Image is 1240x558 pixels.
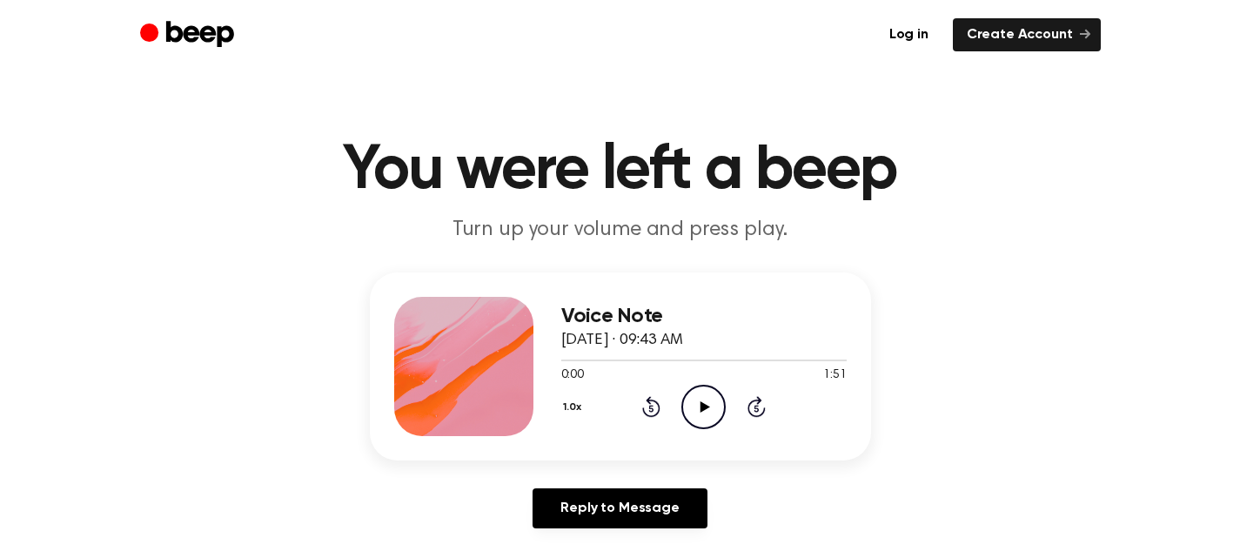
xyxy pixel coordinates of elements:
a: Log in [875,18,942,51]
span: [DATE] · 09:43 AM [561,333,683,348]
p: Turn up your volume and press play. [286,216,955,245]
a: Reply to Message [533,488,707,528]
span: 1:51 [823,366,846,385]
span: 0:00 [561,366,584,385]
h3: Voice Note [561,305,847,328]
h1: You were left a beep [175,139,1066,202]
a: Beep [140,18,238,52]
button: 1.0x [561,393,588,422]
a: Create Account [953,18,1101,51]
